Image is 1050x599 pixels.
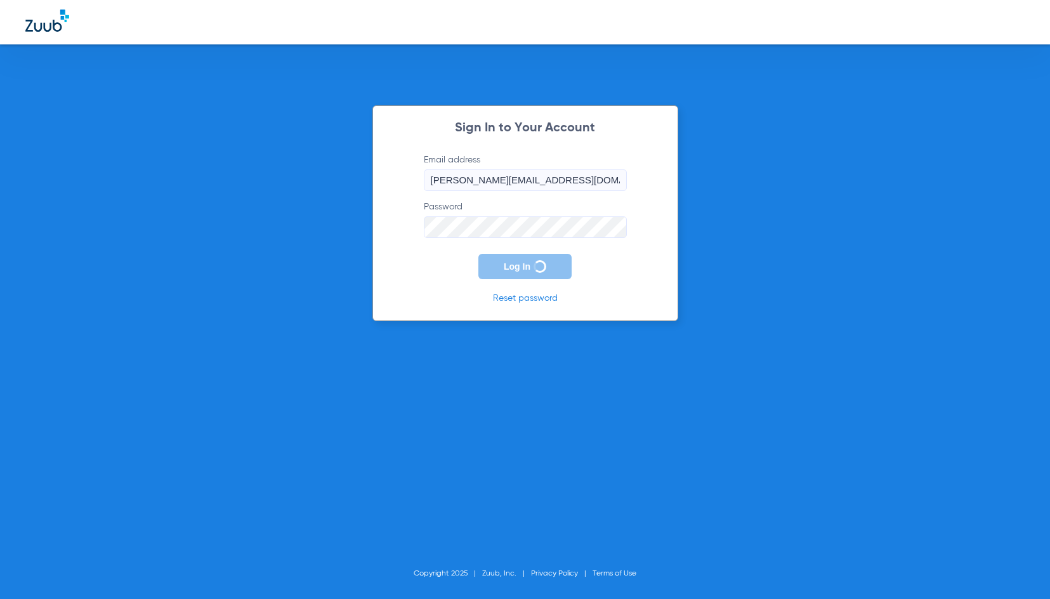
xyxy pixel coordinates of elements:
iframe: Chat Widget [987,538,1050,599]
a: Reset password [493,294,558,303]
input: Password [424,216,627,238]
a: Terms of Use [593,570,636,577]
li: Zuub, Inc. [482,567,531,580]
input: Email address [424,169,627,191]
h2: Sign In to Your Account [405,122,646,135]
label: Password [424,201,627,238]
a: Privacy Policy [531,570,578,577]
li: Copyright 2025 [414,567,482,580]
span: Log In [504,261,530,272]
button: Log In [478,254,572,279]
label: Email address [424,154,627,191]
img: Zuub Logo [25,10,69,32]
